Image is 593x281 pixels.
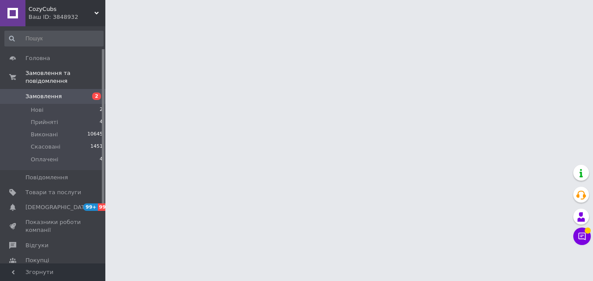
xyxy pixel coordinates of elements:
[4,31,104,46] input: Пошук
[100,106,103,114] span: 2
[25,54,50,62] span: Головна
[87,131,103,139] span: 10645
[31,143,61,151] span: Скасовані
[83,203,98,211] span: 99+
[29,5,94,13] span: CozyCubs
[573,228,591,245] button: Чат з покупцем
[25,69,105,85] span: Замовлення та повідомлення
[98,203,112,211] span: 99+
[25,256,49,264] span: Покупці
[31,106,43,114] span: Нові
[29,13,105,21] div: Ваш ID: 3848932
[31,118,58,126] span: Прийняті
[25,203,90,211] span: [DEMOGRAPHIC_DATA]
[25,242,48,249] span: Відгуки
[31,131,58,139] span: Виконані
[25,218,81,234] span: Показники роботи компанії
[25,189,81,196] span: Товари та послуги
[100,118,103,126] span: 4
[92,92,101,100] span: 2
[25,174,68,181] span: Повідомлення
[25,92,62,100] span: Замовлення
[31,156,58,164] span: Оплачені
[100,156,103,164] span: 4
[90,143,103,151] span: 1451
